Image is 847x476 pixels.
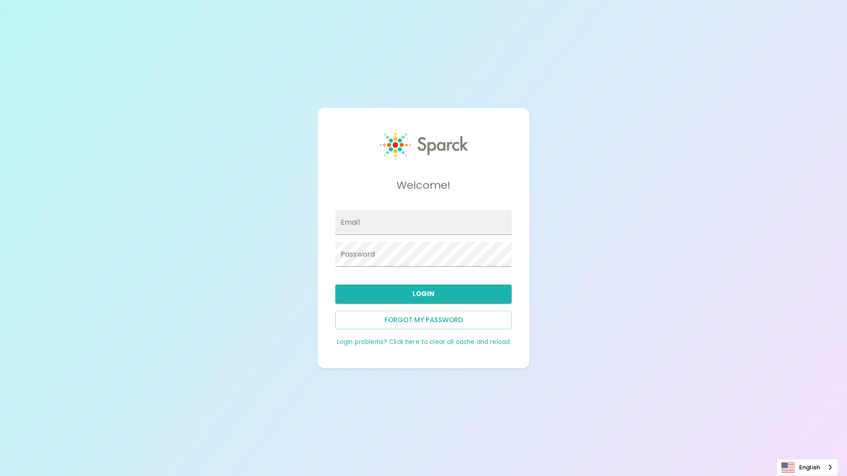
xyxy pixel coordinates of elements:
[335,178,512,192] h5: Welcome!
[777,459,838,476] div: Language
[337,338,510,346] a: Login problems? Click here to clear all cache and reload
[335,285,512,303] button: Login
[380,129,468,161] img: Sparck logo
[777,459,838,476] aside: Language selected: English
[777,459,838,476] a: English
[335,311,512,329] button: Forgot my password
